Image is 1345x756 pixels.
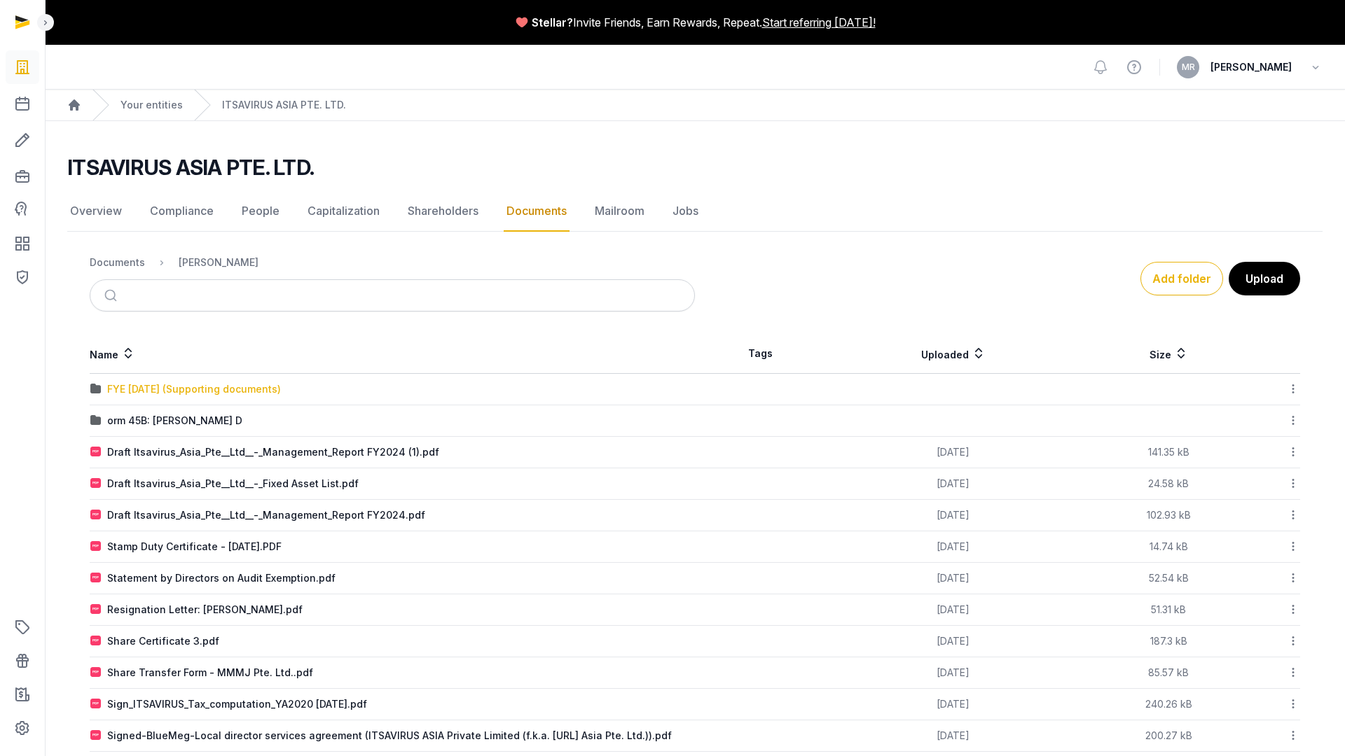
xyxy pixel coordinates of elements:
[90,415,102,426] img: folder.svg
[937,509,970,521] span: [DATE]
[90,246,695,279] nav: Breadcrumb
[1082,531,1256,563] td: 14.74 kB
[90,667,102,678] img: pdf.svg
[762,14,876,31] a: Start referring [DATE]!
[532,14,573,31] span: Stellar?
[1229,262,1300,295] button: Upload
[239,191,282,232] a: People
[405,191,481,232] a: Shareholders
[670,191,701,232] a: Jobs
[90,447,102,458] img: pdf.svg
[90,541,102,552] img: pdf.svg
[107,414,242,428] div: orm 45B: [PERSON_NAME] D
[695,334,825,374] th: Tags
[107,603,303,617] div: Resignation Letter: [PERSON_NAME].pdf
[147,191,216,232] a: Compliance
[107,540,282,554] div: Stamp Duty Certificate - [DATE].PDF
[107,508,425,522] div: Draft Itsavirus_Asia_Pte__Ltd__-_Management_Report FY2024.pdf
[937,666,970,678] span: [DATE]
[107,697,367,711] div: Sign_ITSAVIRUS_Tax_computation_YA2020 [DATE].pdf
[1182,63,1195,71] span: MR
[120,98,183,112] a: Your entities
[937,477,970,489] span: [DATE]
[1140,262,1223,295] button: Add folder
[1082,626,1256,657] td: 187.3 kB
[107,445,439,459] div: Draft Itsavirus_Asia_Pte__Ltd__-_Management_Report FY2024 (1).pdf
[1082,594,1256,626] td: 51.31 kB
[1082,720,1256,752] td: 200.27 kB
[90,636,102,647] img: pdf.svg
[592,191,647,232] a: Mailroom
[107,571,336,585] div: Statement by Directors on Audit Exemption.pdf
[825,334,1082,374] th: Uploaded
[937,603,970,615] span: [DATE]
[90,573,102,584] img: pdf.svg
[222,98,346,112] a: ITSAVIRUS ASIA PTE. LTD.
[90,699,102,710] img: pdf.svg
[90,334,695,374] th: Name
[90,604,102,615] img: pdf.svg
[107,666,313,680] div: Share Transfer Form - MMMJ Pte. Ltd..pdf
[1177,56,1199,78] button: MR
[179,255,258,269] div: [PERSON_NAME]
[45,90,1345,121] nav: Breadcrumb
[90,384,102,395] img: folder.svg
[937,446,970,458] span: [DATE]
[1082,563,1256,594] td: 52.54 kB
[90,730,102,741] img: pdf.svg
[937,729,970,741] span: [DATE]
[1093,594,1345,756] iframe: Chat Widget
[504,191,570,232] a: Documents
[305,191,382,232] a: Capitalization
[90,255,145,269] div: Documents
[67,191,125,232] a: Overview
[937,540,970,552] span: [DATE]
[1082,468,1256,500] td: 24.58 kB
[937,698,970,710] span: [DATE]
[1082,657,1256,689] td: 85.57 kB
[1082,334,1256,374] th: Size
[96,280,129,311] button: Submit
[1082,689,1256,720] td: 240.26 kB
[1082,437,1256,468] td: 141.35 kB
[1082,500,1256,531] td: 102.93 kB
[1210,59,1292,76] span: [PERSON_NAME]
[90,478,102,489] img: pdf.svg
[67,155,314,180] h2: ITSAVIRUS ASIA PTE. LTD.
[107,729,672,743] div: Signed-BlueMeg-Local director services agreement (ITSAVIRUS ASIA Private Limited (f.k.a. [URL] As...
[67,191,1323,232] nav: Tabs
[90,510,102,521] img: pdf.svg
[937,572,970,584] span: [DATE]
[937,635,970,647] span: [DATE]
[107,634,219,648] div: Share Certificate 3.pdf
[107,477,359,491] div: Draft Itsavirus_Asia_Pte__Ltd__-_Fixed Asset List.pdf
[107,382,281,396] div: FYE [DATE] (Supporting documents)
